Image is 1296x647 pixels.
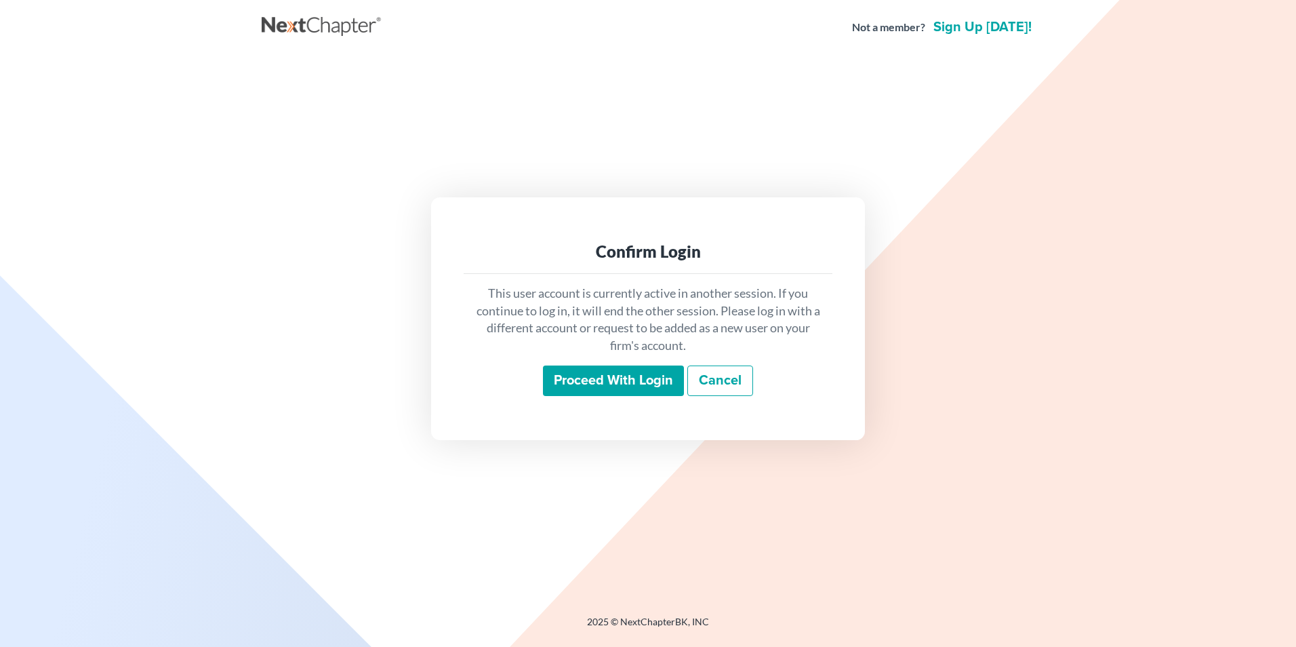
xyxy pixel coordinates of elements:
p: This user account is currently active in another session. If you continue to log in, it will end ... [474,285,822,355]
strong: Not a member? [852,20,925,35]
div: Confirm Login [474,241,822,262]
input: Proceed with login [543,366,684,397]
a: Sign up [DATE]! [931,20,1034,34]
a: Cancel [687,366,753,397]
div: 2025 © NextChapterBK, INC [262,615,1034,640]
